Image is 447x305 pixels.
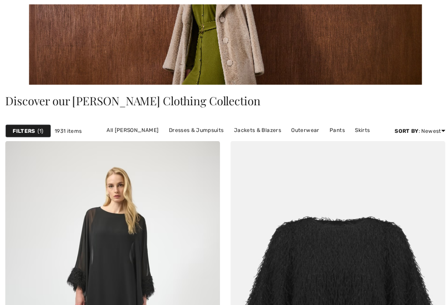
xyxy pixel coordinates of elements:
[13,126,35,134] strong: Filters
[228,124,283,135] a: Jackets & Blazers
[392,126,442,134] div: : Newest
[193,135,258,146] a: Sweaters & Cardigans
[37,126,43,134] span: 1
[323,124,347,135] a: Pants
[54,126,81,134] span: 1931 items
[101,124,162,135] a: All [PERSON_NAME]
[285,124,321,135] a: Outerwear
[348,124,371,135] a: Skirts
[392,127,415,133] strong: Sort By
[5,93,258,108] span: Discover our [PERSON_NAME] Clothing Collection
[163,124,227,135] a: Dresses & Jumpsuits
[260,135,280,146] a: Tops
